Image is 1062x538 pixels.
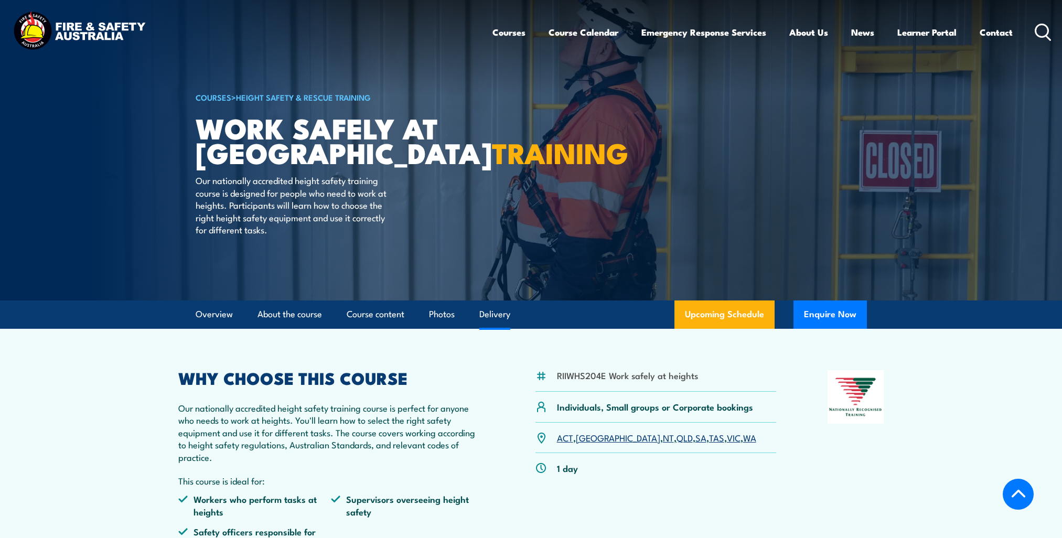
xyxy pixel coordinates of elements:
a: About Us [789,18,828,46]
a: Courses [492,18,525,46]
p: , , , , , , , [557,432,756,444]
a: WA [743,431,756,444]
li: Supervisors overseeing height safety [331,493,484,518]
a: COURSES [196,91,231,103]
h2: WHY CHOOSE THIS COURSE [178,370,485,385]
p: Our nationally accredited height safety training course is perfect for anyone who needs to work a... [178,402,485,463]
a: Height Safety & Rescue Training [236,91,371,103]
a: About the course [258,300,322,328]
a: News [851,18,874,46]
a: VIC [727,431,741,444]
a: SA [695,431,706,444]
a: Overview [196,300,233,328]
p: 1 day [557,462,578,474]
a: Contact [980,18,1013,46]
h1: Work Safely at [GEOGRAPHIC_DATA] [196,115,455,164]
h6: > [196,91,455,103]
p: Individuals, Small groups or Corporate bookings [557,401,753,413]
a: Upcoming Schedule [674,300,775,329]
a: Photos [429,300,455,328]
a: TAS [709,431,724,444]
li: RIIWHS204E Work safely at heights [557,369,698,381]
img: Nationally Recognised Training logo. [828,370,884,424]
strong: TRAINING [492,130,628,174]
a: ACT [557,431,573,444]
a: Course content [347,300,404,328]
a: QLD [677,431,693,444]
a: Emergency Response Services [641,18,766,46]
li: Workers who perform tasks at heights [178,493,331,518]
p: This course is ideal for: [178,475,485,487]
a: Course Calendar [549,18,618,46]
a: Learner Portal [897,18,957,46]
a: Delivery [479,300,510,328]
a: NT [663,431,674,444]
button: Enquire Now [793,300,867,329]
a: [GEOGRAPHIC_DATA] [576,431,660,444]
p: Our nationally accredited height safety training course is designed for people who need to work a... [196,174,387,235]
